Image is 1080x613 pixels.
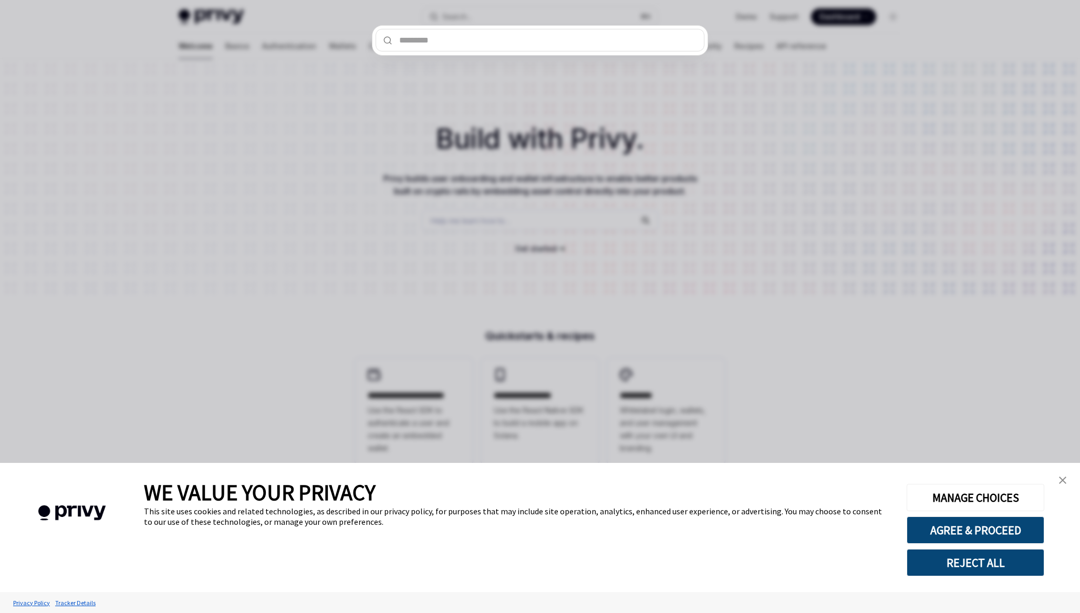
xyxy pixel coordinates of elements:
[16,490,128,536] img: company logo
[907,516,1044,544] button: AGREE & PROCEED
[907,484,1044,511] button: MANAGE CHOICES
[907,549,1044,576] button: REJECT ALL
[53,594,98,612] a: Tracker Details
[1059,477,1066,484] img: close banner
[1052,470,1073,491] a: close banner
[11,594,53,612] a: Privacy Policy
[144,479,376,506] span: WE VALUE YOUR PRIVACY
[144,506,891,527] div: This site uses cookies and related technologies, as described in our privacy policy, for purposes...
